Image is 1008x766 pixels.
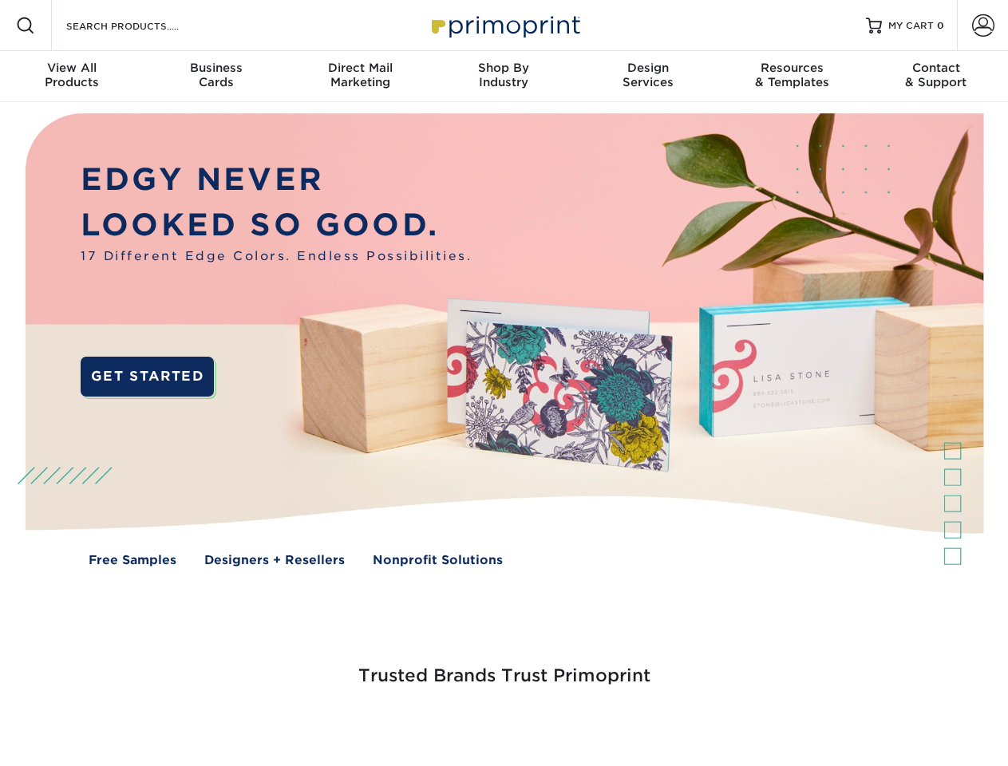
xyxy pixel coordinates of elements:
span: Contact [864,61,1008,75]
span: Direct Mail [288,61,432,75]
span: Design [576,61,720,75]
div: Cards [144,61,287,89]
input: SEARCH PRODUCTS..... [65,16,220,35]
span: 0 [937,20,944,31]
a: Resources& Templates [720,51,864,102]
div: Marketing [288,61,432,89]
p: LOOKED SO GOOD. [81,203,472,248]
a: DesignServices [576,51,720,102]
div: & Support [864,61,1008,89]
a: GET STARTED [81,357,214,397]
p: EDGY NEVER [81,157,472,203]
div: Services [576,61,720,89]
div: & Templates [720,61,864,89]
span: 17 Different Edge Colors. Endless Possibilities. [81,247,472,266]
img: Google [407,728,408,728]
a: Contact& Support [864,51,1008,102]
img: Mini [559,728,559,728]
span: MY CART [888,19,934,33]
h3: Trusted Brands Trust Primoprint [38,627,971,705]
a: Designers + Resellers [204,551,345,570]
img: Primoprint [425,8,584,42]
div: Industry [432,61,575,89]
img: Smoothie King [116,728,117,728]
span: Business [144,61,287,75]
span: Shop By [432,61,575,75]
a: Shop ByIndustry [432,51,575,102]
a: Free Samples [89,551,176,570]
img: Freeform [239,728,240,728]
a: Nonprofit Solutions [373,551,503,570]
a: Direct MailMarketing [288,51,432,102]
img: Goodwill [862,728,863,728]
img: Amazon [710,728,711,728]
span: Resources [720,61,864,75]
a: BusinessCards [144,51,287,102]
